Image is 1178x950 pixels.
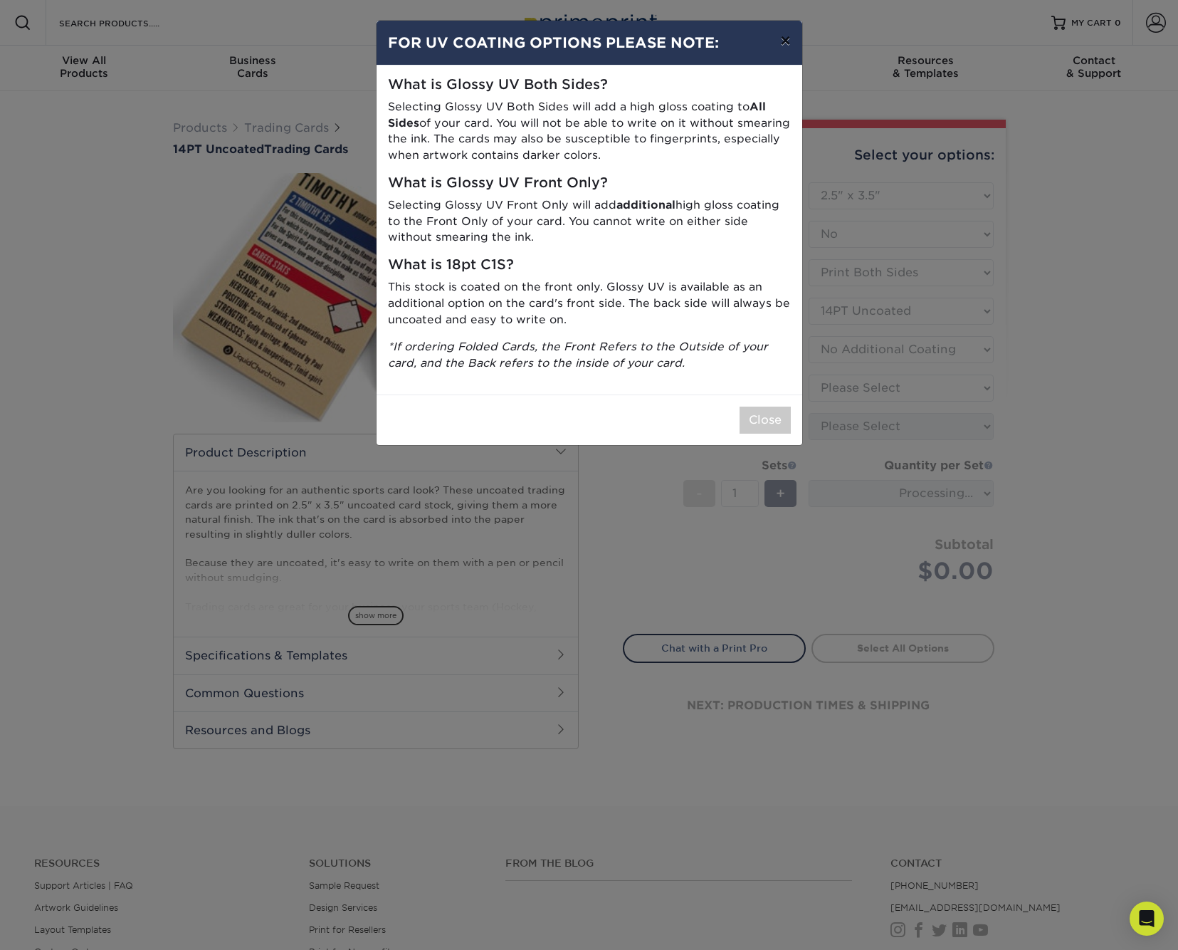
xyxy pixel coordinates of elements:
[388,32,791,53] h4: FOR UV COATING OPTIONS PLEASE NOTE:
[616,198,675,212] strong: additional
[740,407,791,434] button: Close
[388,175,791,192] h5: What is Glossy UV Front Only?
[388,257,791,273] h5: What is 18pt C1S?
[1130,902,1164,936] div: Open Intercom Messenger
[388,77,791,93] h5: What is Glossy UV Both Sides?
[769,21,801,61] button: ×
[388,100,766,130] strong: All Sides
[388,99,791,164] p: Selecting Glossy UV Both Sides will add a high gloss coating to of your card. You will not be abl...
[388,340,768,370] i: *If ordering Folded Cards, the Front Refers to the Outside of your card, and the Back refers to t...
[388,279,791,328] p: This stock is coated on the front only. Glossy UV is available as an additional option on the car...
[388,197,791,246] p: Selecting Glossy UV Front Only will add high gloss coating to the Front Only of your card. You ca...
